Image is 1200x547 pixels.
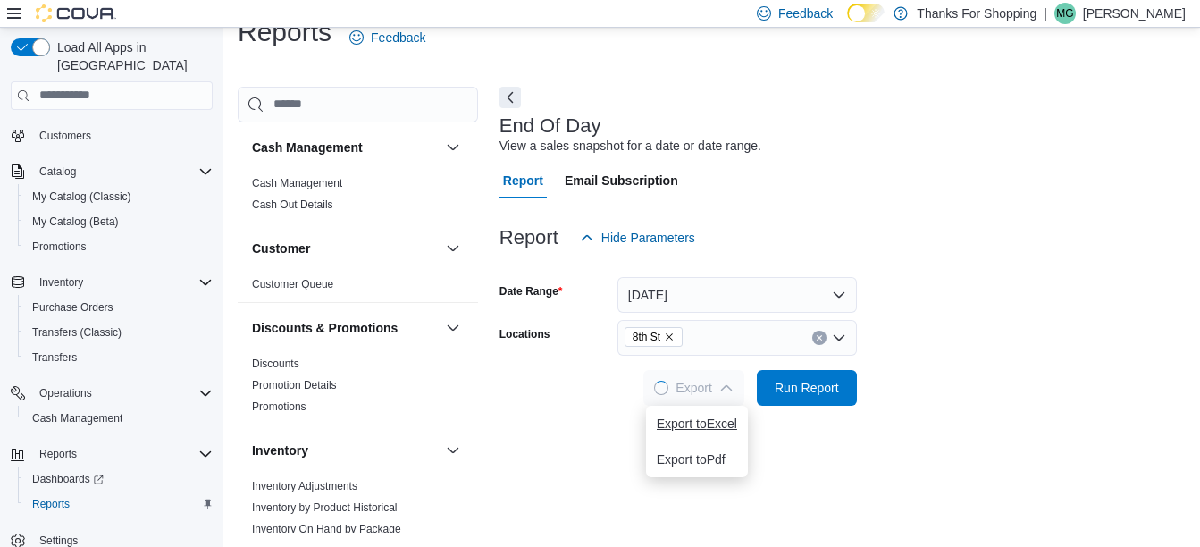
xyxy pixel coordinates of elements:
[442,317,464,339] button: Discounts & Promotions
[32,383,99,404] button: Operations
[252,240,310,257] h3: Customer
[32,161,83,182] button: Catalog
[50,38,213,74] span: Load All Apps in [GEOGRAPHIC_DATA]
[847,22,848,23] span: Dark Mode
[25,211,213,232] span: My Catalog (Beta)
[18,467,220,492] a: Dashboards
[4,122,220,148] button: Customers
[601,229,695,247] span: Hide Parameters
[499,115,601,137] h3: End Of Day
[252,523,401,535] a: Inventory On Hand by Package
[25,468,213,490] span: Dashboards
[39,164,76,179] span: Catalog
[503,163,543,198] span: Report
[442,440,464,461] button: Inventory
[646,406,748,442] button: Export toExcel
[32,472,104,486] span: Dashboards
[252,501,398,515] span: Inventory by Product Historical
[917,3,1036,24] p: Thanks For Shopping
[252,198,333,212] span: Cash Out Details
[18,345,220,370] button: Transfers
[252,442,439,459] button: Inventory
[18,492,220,517] button: Reports
[25,347,84,368] a: Transfers
[252,358,299,370] a: Discounts
[4,442,220,467] button: Reports
[25,408,213,429] span: Cash Management
[32,240,87,254] span: Promotions
[252,400,306,414] span: Promotions
[657,452,737,467] span: Export to Pdf
[625,327,683,347] span: 8th St
[371,29,425,46] span: Feedback
[643,370,743,406] button: LoadingExport
[252,240,439,257] button: Customer
[812,331,827,345] button: Clear input
[39,275,83,290] span: Inventory
[252,357,299,371] span: Discounts
[633,328,660,346] span: 8th St
[252,501,398,514] a: Inventory by Product Historical
[1044,3,1047,24] p: |
[252,379,337,391] a: Promotion Details
[252,319,439,337] button: Discounts & Promotions
[18,295,220,320] button: Purchase Orders
[32,124,213,147] span: Customers
[1083,3,1186,24] p: [PERSON_NAME]
[25,322,129,343] a: Transfers (Classic)
[25,186,138,207] a: My Catalog (Classic)
[442,238,464,259] button: Customer
[252,378,337,392] span: Promotion Details
[252,522,401,536] span: Inventory On Hand by Package
[252,442,308,459] h3: Inventory
[646,442,748,477] button: Export toPdf
[32,325,122,340] span: Transfers (Classic)
[238,273,478,302] div: Customer
[39,129,91,143] span: Customers
[775,379,839,397] span: Run Report
[32,411,122,425] span: Cash Management
[573,220,702,256] button: Hide Parameters
[25,297,121,318] a: Purchase Orders
[32,300,113,315] span: Purchase Orders
[32,272,213,293] span: Inventory
[664,332,675,342] button: Remove 8th St from selection in this group
[25,297,213,318] span: Purchase Orders
[654,370,733,406] span: Export
[252,479,357,493] span: Inventory Adjustments
[25,468,111,490] a: Dashboards
[499,227,558,248] h3: Report
[18,234,220,259] button: Promotions
[4,159,220,184] button: Catalog
[847,4,885,22] input: Dark Mode
[442,137,464,158] button: Cash Management
[757,370,857,406] button: Run Report
[25,236,213,257] span: Promotions
[252,277,333,291] span: Customer Queue
[4,270,220,295] button: Inventory
[32,383,213,404] span: Operations
[25,408,130,429] a: Cash Management
[499,284,563,299] label: Date Range
[32,443,213,465] span: Reports
[238,14,331,50] h1: Reports
[657,417,737,431] span: Export to Excel
[252,400,306,413] a: Promotions
[25,186,213,207] span: My Catalog (Classic)
[499,137,761,156] div: View a sales snapshot for a date or date range.
[252,177,342,189] a: Cash Management
[252,480,357,492] a: Inventory Adjustments
[617,277,857,313] button: [DATE]
[25,493,213,515] span: Reports
[18,320,220,345] button: Transfers (Classic)
[32,125,98,147] a: Customers
[832,331,846,345] button: Open list of options
[565,163,678,198] span: Email Subscription
[32,350,77,365] span: Transfers
[252,139,363,156] h3: Cash Management
[252,139,439,156] button: Cash Management
[238,173,478,223] div: Cash Management
[32,497,70,511] span: Reports
[342,20,432,55] a: Feedback
[32,215,119,229] span: My Catalog (Beta)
